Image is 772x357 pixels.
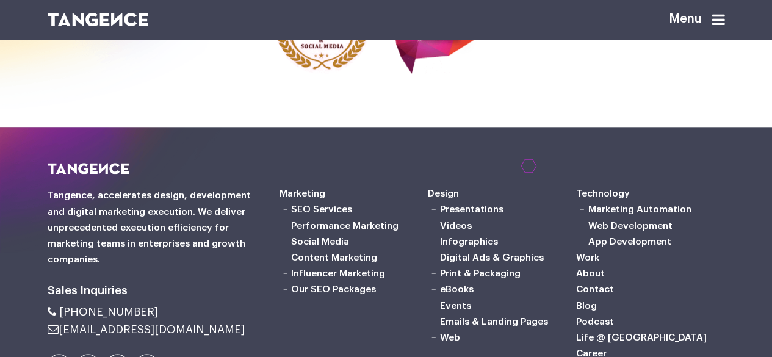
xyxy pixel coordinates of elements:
[48,324,245,335] a: [EMAIL_ADDRESS][DOMAIN_NAME]
[280,186,428,201] h6: Marketing
[439,333,460,342] a: Web
[291,253,377,262] a: Content Marketing
[576,333,707,342] a: Life @ [GEOGRAPHIC_DATA]
[439,237,497,247] a: Infographics
[576,186,724,201] h6: Technology
[588,204,691,214] a: Marketing Automation
[439,204,503,214] a: Presentations
[48,306,158,317] a: [PHONE_NUMBER]
[588,221,673,231] a: Web Development
[439,253,543,262] a: Digital Ads & Graphics
[291,269,385,278] a: Influencer Marketing
[291,237,349,247] a: Social Media
[428,186,576,201] h6: Design
[439,221,471,231] a: Videos
[576,317,614,326] a: Podcast
[576,301,597,311] a: Blog
[291,221,399,231] a: Performance Marketing
[439,301,471,311] a: Events
[588,237,671,247] a: App Development
[291,204,352,214] a: SEO Services
[439,284,473,294] a: eBooks
[48,187,261,267] h6: Tangence, accelerates design, development and digital marketing execution. We deliver unprecedent...
[576,253,599,262] a: Work
[576,269,605,278] a: About
[291,284,376,294] a: Our SEO Packages
[576,284,614,294] a: Contact
[59,306,158,317] span: [PHONE_NUMBER]
[439,317,547,326] a: Emails & Landing Pages
[48,281,261,301] h6: Sales Inquiries
[439,269,520,278] a: Print & Packaging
